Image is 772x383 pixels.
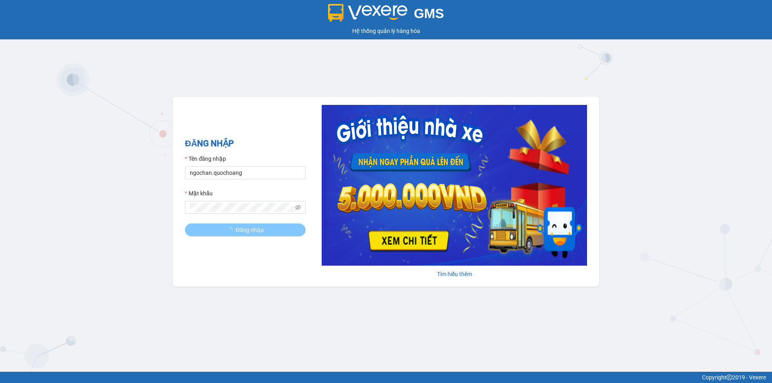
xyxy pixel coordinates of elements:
[328,4,408,22] img: logo 2
[185,166,306,179] input: Tên đăng nhập
[6,373,766,382] div: Copyright 2019 - Vexere
[328,12,444,18] a: GMS
[227,227,236,233] span: loading
[185,189,213,198] label: Mật khẩu
[414,6,444,21] span: GMS
[322,105,587,266] img: banner-0
[295,205,301,210] span: eye-invisible
[190,203,294,212] input: Mật khẩu
[322,270,587,279] div: Tìm hiểu thêm
[185,223,306,236] button: Đăng nhập
[236,225,264,234] span: Đăng nhập
[727,375,732,380] span: copyright
[2,27,770,35] div: Hệ thống quản lý hàng hóa
[185,137,306,150] h2: ĐĂNG NHẬP
[185,154,226,163] label: Tên đăng nhập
